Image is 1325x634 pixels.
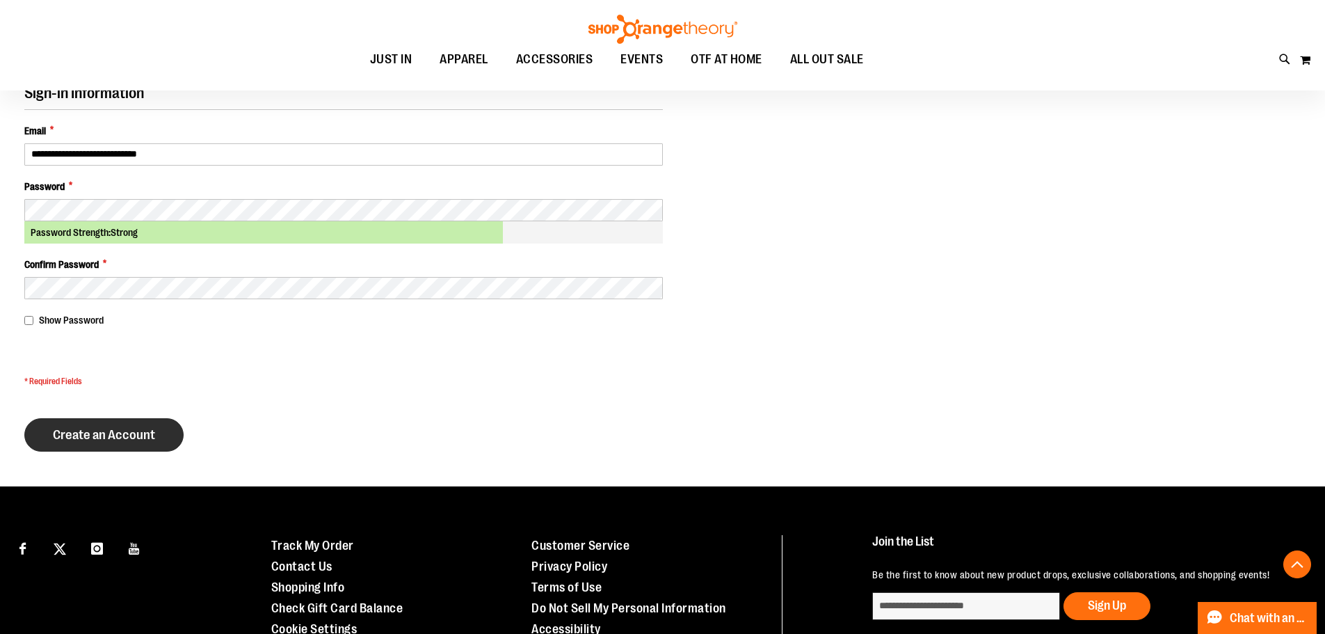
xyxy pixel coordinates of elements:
[531,539,629,553] a: Customer Service
[24,376,663,388] span: * Required Fields
[1230,612,1308,625] span: Chat with an Expert
[516,44,593,75] span: ACCESSORIES
[53,427,155,443] span: Create an Account
[111,227,138,238] span: Strong
[24,257,99,271] span: Confirm Password
[271,580,345,594] a: Shopping Info
[122,535,147,560] a: Visit our Youtube page
[1283,550,1311,578] button: Back To Top
[85,535,109,560] a: Visit our Instagram page
[48,535,72,560] a: Visit our X page
[691,44,762,75] span: OTF AT HOME
[271,560,332,573] a: Contact Us
[872,535,1293,561] h4: Join the List
[24,221,663,244] div: Password Strength:
[370,44,412,75] span: JUST IN
[531,601,726,615] a: Do Not Sell My Personal Information
[271,601,403,615] a: Check Gift Card Balance
[872,592,1060,620] input: enter email
[24,84,144,102] span: Sign-in Information
[24,180,65,193] span: Password
[1088,599,1126,612] span: Sign Up
[531,580,602,594] a: Terms of Use
[872,568,1293,582] p: Be the first to know about new product drops, exclusive collaborations, and shopping events!
[24,124,46,138] span: Email
[531,560,607,573] a: Privacy Policy
[790,44,864,75] span: ALL OUT SALE
[1198,602,1317,634] button: Chat with an Expert
[586,15,739,44] img: Shop Orangetheory
[24,418,184,452] button: Create an Account
[440,44,488,75] span: APPAREL
[620,44,663,75] span: EVENTS
[39,315,104,326] span: Show Password
[1063,592,1150,620] button: Sign Up
[54,543,66,555] img: Twitter
[10,535,35,560] a: Visit our Facebook page
[271,539,354,553] a: Track My Order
